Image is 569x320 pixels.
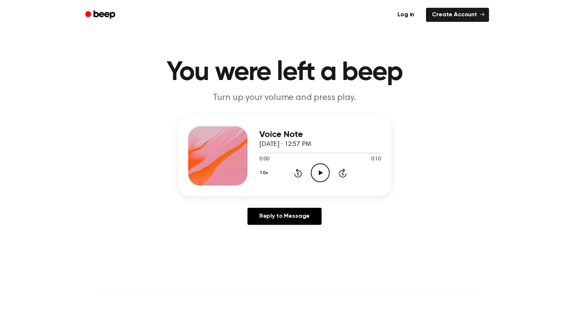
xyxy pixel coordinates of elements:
[247,208,322,225] a: Reply to Message
[142,92,427,104] p: Turn up your volume and press play.
[95,59,474,86] h1: You were left a beep
[80,8,122,22] a: Beep
[259,130,381,140] h3: Voice Note
[426,8,489,22] a: Create Account
[371,156,381,163] span: 0:10
[390,6,422,23] a: Log in
[259,141,311,148] span: [DATE] · 12:57 PM
[259,156,269,163] span: 0:00
[259,167,270,179] button: 1.0x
